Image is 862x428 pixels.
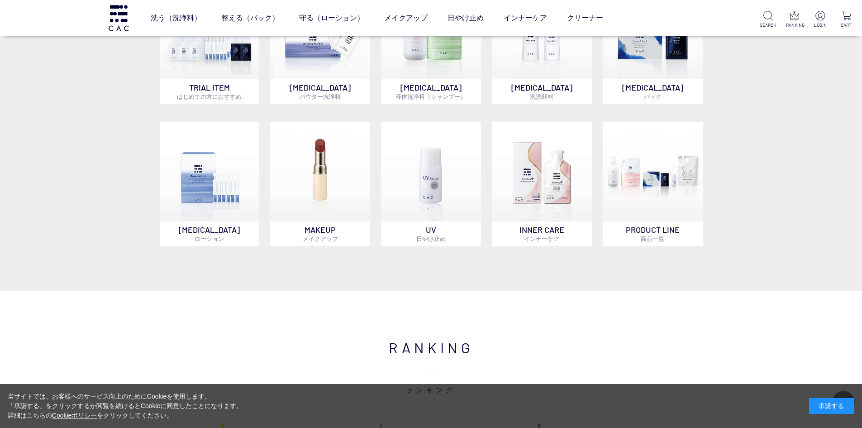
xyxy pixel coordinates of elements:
span: パック [644,93,662,100]
a: 整える（パック） [221,5,279,31]
a: 守る（ローション） [299,5,364,31]
p: PRODUCT LINE [603,221,703,246]
img: logo [107,5,130,31]
p: [MEDICAL_DATA] [270,79,370,104]
a: UV日やけ止め [381,122,481,246]
a: 洗う（洗浄料） [151,5,201,31]
a: [MEDICAL_DATA]ローション [160,122,260,246]
a: PRODUCT LINE商品一覧 [603,122,703,246]
span: 日やけ止め [416,235,446,242]
p: [MEDICAL_DATA] [381,79,481,104]
p: TRIAL ITEM [160,79,260,104]
p: LOGIN [812,22,829,29]
p: MAKEUP [270,221,370,246]
span: 泡洗顔料 [530,93,553,100]
a: SEARCH [760,11,776,29]
a: RANKING [786,11,803,29]
div: 承諾する [809,398,854,414]
a: メイクアップ [384,5,428,31]
span: 液体洗浄料（シャンプー） [395,93,466,100]
a: CART [838,11,855,29]
a: インナーケア [504,5,547,31]
img: インナーケア [492,122,592,222]
p: SEARCH [760,22,776,29]
div: 当サイトでは、お客様へのサービス向上のためにCookieを使用します。 「承諾する」をクリックするか閲覧を続けるとCookieに同意したことになります。 詳細はこちらの をクリックしてください。 [8,392,243,420]
a: MAKEUPメイクアップ [270,122,370,246]
span: メイクアップ [303,235,338,242]
p: CART [838,22,855,29]
p: RANKING [786,22,803,29]
p: UV [381,221,481,246]
a: LOGIN [812,11,829,29]
span: インナーケア [524,235,559,242]
span: パウダー洗浄料 [300,93,341,100]
a: 日やけ止め [448,5,484,31]
span: ローション [195,235,224,242]
p: INNER CARE [492,221,592,246]
p: [MEDICAL_DATA] [492,79,592,104]
p: [MEDICAL_DATA] [603,79,703,104]
span: 商品一覧 [641,235,664,242]
a: インナーケア INNER CAREインナーケア [492,122,592,246]
span: ランキング [160,358,703,394]
h2: RANKING [160,337,703,394]
span: はじめての方におすすめ [177,93,242,100]
a: Cookieポリシー [52,412,97,419]
p: [MEDICAL_DATA] [160,221,260,246]
a: クリーナー [567,5,603,31]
